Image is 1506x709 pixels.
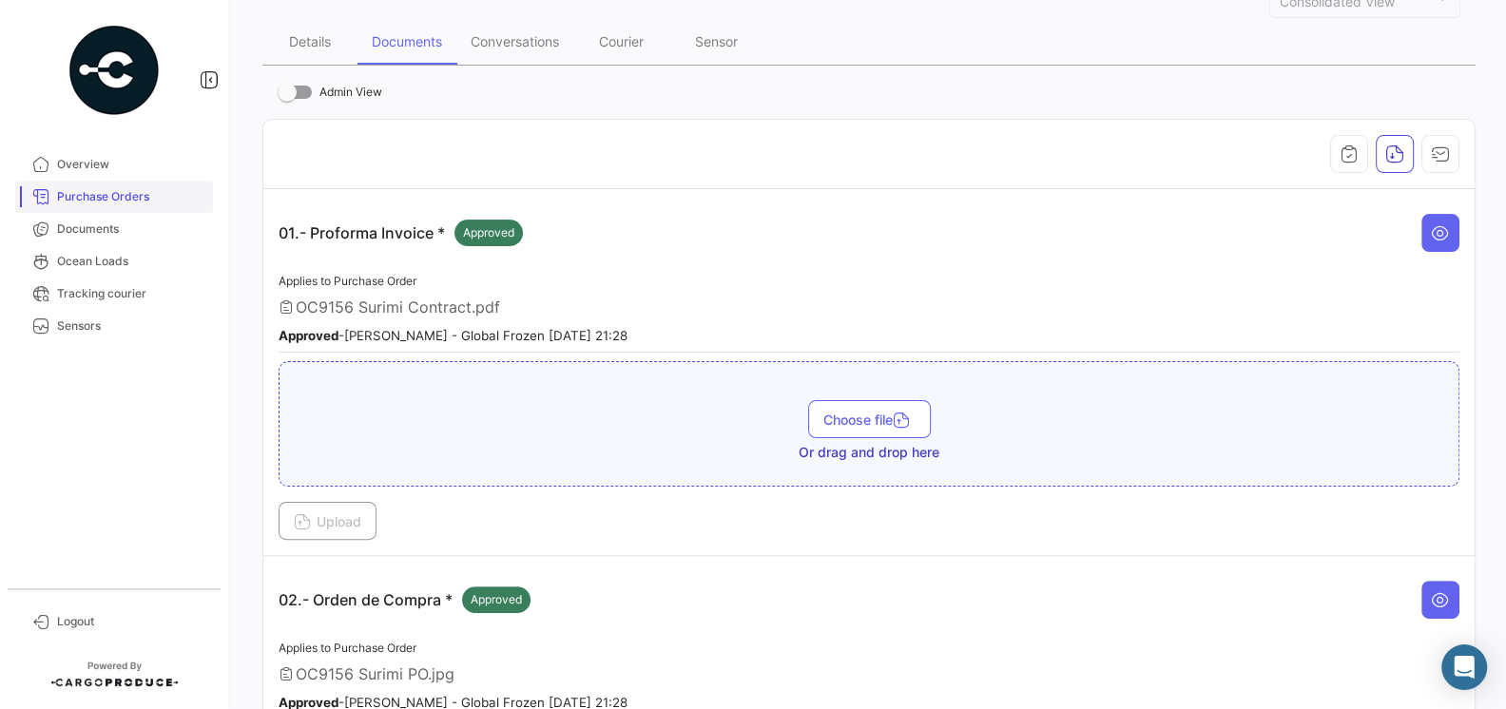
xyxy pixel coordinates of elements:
a: Purchase Orders [15,181,213,213]
div: Details [289,33,331,49]
span: OC9156 Surimi Contract.pdf [296,297,500,316]
div: Courier [599,33,644,49]
div: Conversations [471,33,559,49]
p: 01.- Proforma Invoice * [279,220,523,246]
div: Sensor [695,33,738,49]
span: OC9156 Surimi PO.jpg [296,664,454,683]
span: Purchase Orders [57,188,205,205]
img: powered-by.png [67,23,162,118]
a: Tracking courier [15,278,213,310]
span: Sensors [57,317,205,335]
a: Overview [15,148,213,181]
span: Ocean Loads [57,253,205,270]
span: Applies to Purchase Order [279,274,416,288]
b: Approved [279,328,338,343]
span: Logout [57,613,205,630]
span: Documents [57,220,205,238]
span: Or drag and drop here [799,443,939,462]
button: Upload [279,502,376,540]
a: Documents [15,213,213,245]
span: Approved [463,224,514,241]
p: 02.- Orden de Compra * [279,586,531,613]
div: Documents [372,33,442,49]
span: Upload [294,513,361,529]
span: Overview [57,156,205,173]
span: Applies to Purchase Order [279,641,416,655]
span: Admin View [319,81,382,104]
a: Sensors [15,310,213,342]
small: - [PERSON_NAME] - Global Frozen [DATE] 21:28 [279,328,627,343]
div: Abrir Intercom Messenger [1441,644,1487,690]
span: Choose file [823,412,916,428]
button: Choose file [808,400,931,438]
a: Ocean Loads [15,245,213,278]
span: Approved [471,591,522,608]
span: Tracking courier [57,285,205,302]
